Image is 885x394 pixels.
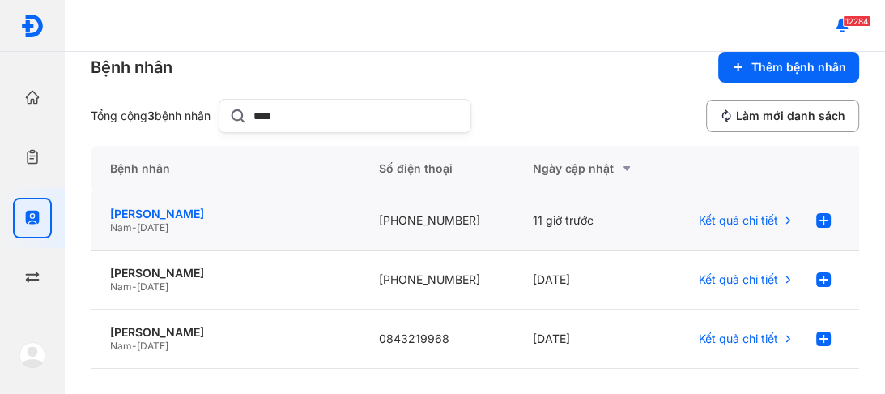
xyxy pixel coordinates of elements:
div: [PERSON_NAME] [110,266,340,281]
img: logo [19,342,45,368]
div: [PHONE_NUMBER] [360,251,513,310]
span: - [132,281,137,293]
div: 0843219968 [360,310,513,369]
span: Thêm bệnh nhân [751,60,846,75]
div: [PHONE_NUMBER] [360,191,513,251]
button: Làm mới danh sách [706,100,859,132]
span: - [132,340,137,352]
span: [DATE] [137,221,168,233]
span: 3 [147,109,155,122]
div: [PERSON_NAME] [110,207,340,221]
div: Số điện thoại [360,146,513,191]
span: 12284 [843,15,870,27]
span: Làm mới danh sách [736,109,845,123]
div: 11 giờ trước [513,191,667,251]
span: Nam [110,221,132,233]
div: Bệnh nhân [91,56,172,79]
div: [DATE] [513,251,667,310]
div: Ngày cập nhật [533,159,648,178]
div: [DATE] [513,310,667,369]
span: Kết quả chi tiết [699,332,778,346]
span: - [132,221,137,233]
div: Tổng cộng bệnh nhân [91,109,212,123]
div: Bệnh nhân [91,146,360,191]
span: [DATE] [137,281,168,293]
div: [PERSON_NAME] [110,325,340,340]
span: Nam [110,281,132,293]
span: Kết quả chi tiết [699,272,778,287]
span: Nam [110,340,132,352]
button: Thêm bệnh nhân [718,52,859,83]
span: Kết quả chi tiết [699,213,778,228]
span: [DATE] [137,340,168,352]
img: logo [20,14,45,38]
